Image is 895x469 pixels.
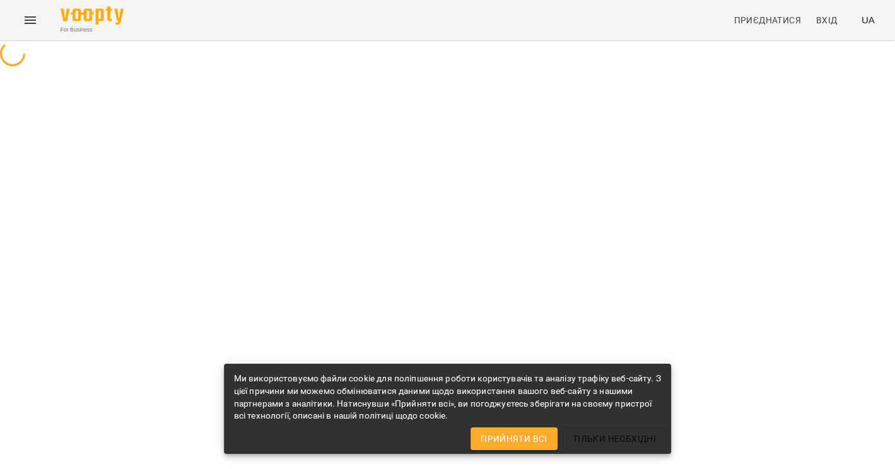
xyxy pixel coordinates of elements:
a: Приєднатися [729,9,806,32]
span: Приєднатися [734,13,801,28]
span: UA [862,13,875,26]
button: UA [857,8,880,32]
span: For Business [61,26,124,34]
img: Voopty Logo [61,6,124,25]
span: Вхід [816,13,838,28]
button: Menu [15,5,45,35]
a: Вхід [811,9,851,32]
